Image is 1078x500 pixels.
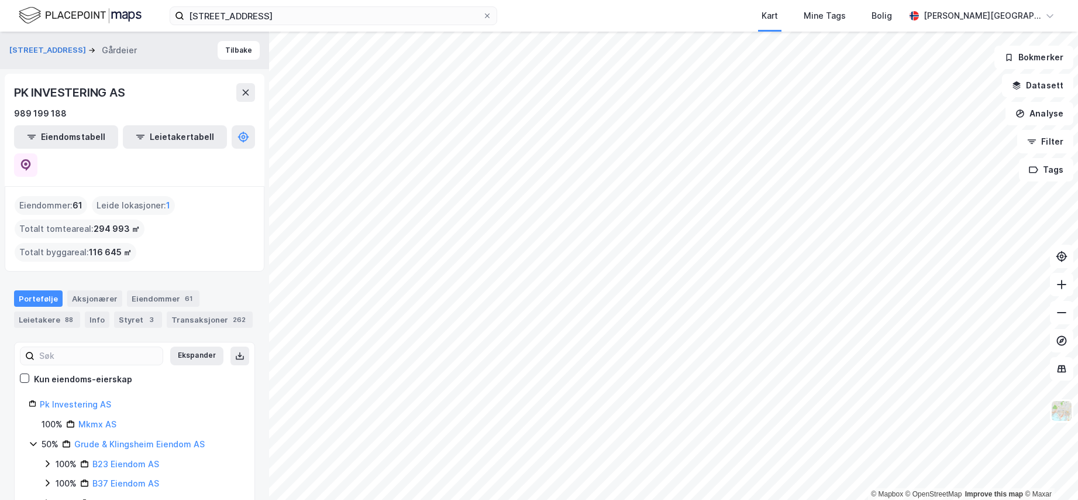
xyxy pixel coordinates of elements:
a: Pk Investering AS [40,399,111,409]
div: Transaksjoner [167,311,253,328]
a: B23 Eiendom AS [92,459,159,469]
button: Analyse [1005,102,1073,125]
div: 989 199 188 [14,107,67,121]
div: 100% [42,417,63,431]
input: Søk på adresse, matrikkel, gårdeiere, leietakere eller personer [184,7,483,25]
iframe: Chat Widget [1020,444,1078,500]
div: Gårdeier [102,43,137,57]
div: Portefølje [14,290,63,307]
div: Totalt byggareal : [15,243,136,262]
div: 100% [56,457,77,471]
span: 294 993 ㎡ [94,222,140,236]
button: Bokmerker [994,46,1073,69]
div: Styret [114,311,162,328]
a: Mkmx AS [78,419,116,429]
div: Kart [762,9,778,23]
div: Kontrollprogram for chat [1020,444,1078,500]
a: Grude & Klingsheim Eiendom AS [74,439,205,449]
div: 88 [63,314,75,326]
span: 1 [166,198,170,213]
button: Tilbake [218,41,260,60]
a: Mapbox [871,490,903,498]
button: Leietakertabell [123,125,227,149]
input: Søk [35,347,163,365]
span: 61 [73,198,82,213]
a: Improve this map [965,490,1023,498]
div: PK INVESTERING AS [14,83,128,102]
img: Z [1051,400,1073,422]
div: Leide lokasjoner : [92,196,175,215]
div: Info [85,311,109,328]
a: B37 Eiendom AS [92,478,159,488]
img: logo.f888ab2527a4732fd821a326f86c7f29.svg [19,5,142,26]
a: OpenStreetMap [905,490,962,498]
div: 50% [42,437,58,451]
button: Eiendomstabell [14,125,118,149]
div: Kun eiendoms-eierskap [34,372,132,386]
button: Filter [1017,130,1073,153]
button: Datasett [1002,74,1073,97]
div: 100% [56,477,77,491]
div: Eiendommer [127,290,199,307]
div: 3 [146,314,157,326]
div: Eiendommer : [15,196,87,215]
div: Aksjonærer [67,290,122,307]
button: Tags [1019,158,1073,181]
span: 116 645 ㎡ [89,245,132,259]
button: Ekspander [170,347,223,365]
div: Leietakere [14,311,80,328]
div: 262 [230,314,248,326]
button: [STREET_ADDRESS] [9,44,88,56]
div: Mine Tags [804,9,846,23]
div: Totalt tomteareal : [15,220,144,238]
div: [PERSON_NAME][GEOGRAPHIC_DATA] [924,9,1041,23]
div: 61 [182,293,195,304]
div: Bolig [872,9,892,23]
